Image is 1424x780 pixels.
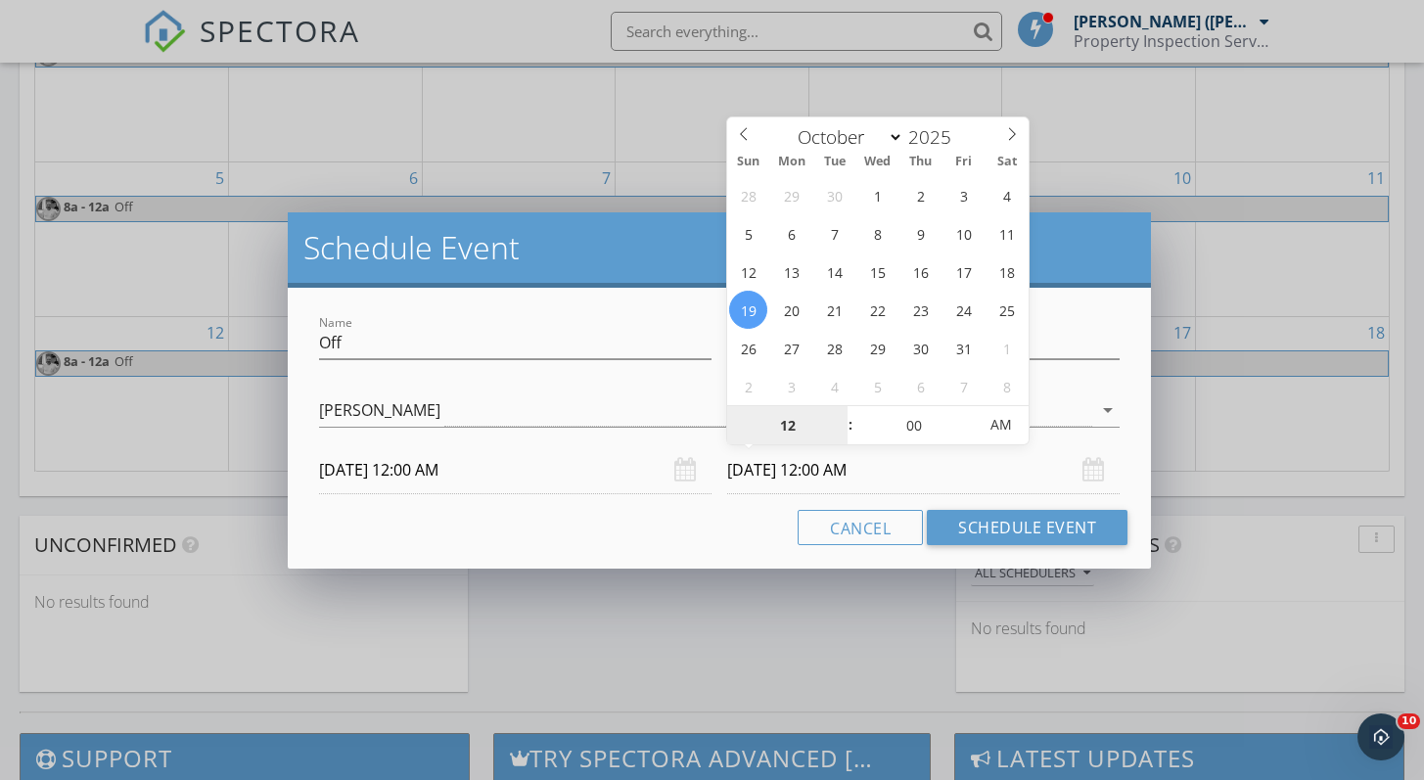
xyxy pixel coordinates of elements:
span: October 28, 2025 [815,329,853,367]
span: October 3, 2025 [944,176,983,214]
h2: Schedule Event [303,228,1135,267]
span: Fri [942,156,986,168]
span: November 4, 2025 [815,367,853,405]
span: September 28, 2025 [729,176,767,214]
span: October 7, 2025 [815,214,853,252]
span: November 3, 2025 [772,367,810,405]
span: November 6, 2025 [901,367,940,405]
span: November 1, 2025 [988,329,1026,367]
span: October 2, 2025 [901,176,940,214]
span: October 1, 2025 [858,176,896,214]
span: Sat [986,156,1029,168]
span: November 2, 2025 [729,367,767,405]
span: October 21, 2025 [815,291,853,329]
span: Tue [813,156,856,168]
span: October 11, 2025 [988,214,1026,252]
input: Select date [727,446,1120,494]
span: Thu [899,156,942,168]
span: October 5, 2025 [729,214,767,252]
span: : [848,405,853,444]
span: September 29, 2025 [772,176,810,214]
span: October 16, 2025 [901,252,940,291]
span: October 27, 2025 [772,329,810,367]
span: October 18, 2025 [988,252,1026,291]
span: November 5, 2025 [858,367,896,405]
span: October 17, 2025 [944,252,983,291]
span: September 30, 2025 [815,176,853,214]
span: October 10, 2025 [944,214,983,252]
span: October 6, 2025 [772,214,810,252]
span: Wed [856,156,899,168]
iframe: Intercom live chat [1357,713,1404,760]
span: October 26, 2025 [729,329,767,367]
span: October 4, 2025 [988,176,1026,214]
input: Select date [319,446,712,494]
span: October 25, 2025 [988,291,1026,329]
input: Year [903,124,968,150]
span: October 13, 2025 [772,252,810,291]
span: October 19, 2025 [729,291,767,329]
span: October 15, 2025 [858,252,896,291]
span: October 9, 2025 [901,214,940,252]
span: October 23, 2025 [901,291,940,329]
span: October 30, 2025 [901,329,940,367]
span: October 31, 2025 [944,329,983,367]
span: November 7, 2025 [944,367,983,405]
span: October 22, 2025 [858,291,896,329]
i: arrow_drop_down [1096,398,1120,422]
span: October 12, 2025 [729,252,767,291]
span: October 24, 2025 [944,291,983,329]
button: Cancel [798,510,923,545]
span: October 8, 2025 [858,214,896,252]
button: Schedule Event [927,510,1127,545]
span: October 14, 2025 [815,252,853,291]
span: October 20, 2025 [772,291,810,329]
span: 10 [1398,713,1420,729]
div: [PERSON_NAME] [319,401,440,419]
span: Click to toggle [974,405,1028,444]
span: Sun [727,156,770,168]
span: October 29, 2025 [858,329,896,367]
span: Mon [770,156,813,168]
span: November 8, 2025 [988,367,1026,405]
